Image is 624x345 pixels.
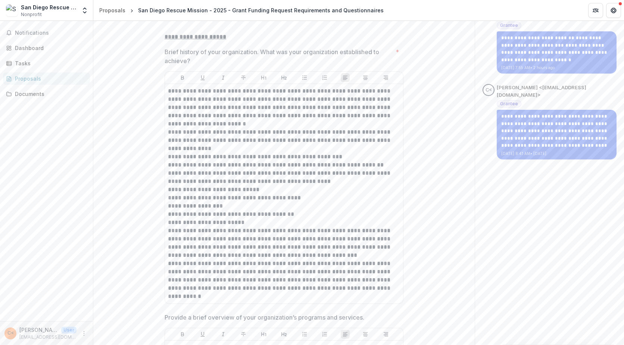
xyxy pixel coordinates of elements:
[15,75,84,83] div: Proposals
[3,57,90,69] a: Tasks
[381,330,390,339] button: Align Right
[300,330,309,339] button: Bullet List
[361,73,370,82] button: Align Center
[259,73,268,82] button: Heading 1
[341,330,350,339] button: Align Left
[497,84,617,99] p: [PERSON_NAME] <[EMAIL_ADDRESS][DOMAIN_NAME]>
[198,73,207,82] button: Underline
[606,3,621,18] button: Get Help
[198,330,207,339] button: Underline
[19,334,77,341] p: [EMAIL_ADDRESS][DOMAIN_NAME]
[501,65,612,71] p: [DATE] 7:55 AM • 2 hours ago
[341,73,350,82] button: Align Left
[381,73,390,82] button: Align Right
[61,327,77,333] p: User
[96,5,128,16] a: Proposals
[361,330,370,339] button: Align Center
[138,6,384,14] div: San Diego Rescue Mission - 2025 - Grant Funding Request Requirements and Questionnaires
[501,151,612,156] p: [DATE] 8:41 AM • [DATE]
[280,73,288,82] button: Heading 2
[239,73,248,82] button: Strike
[165,47,393,65] p: Brief history of your organization. What was your organization established to achieve?
[300,73,309,82] button: Bullet List
[15,30,87,36] span: Notifications
[280,330,288,339] button: Heading 2
[3,42,90,54] a: Dashboard
[219,73,228,82] button: Italicize
[3,88,90,100] a: Documents
[500,101,518,106] span: Grantee
[320,73,329,82] button: Ordered List
[178,73,187,82] button: Bold
[21,3,77,11] div: San Diego Rescue Mission
[79,3,90,18] button: Open entity switcher
[79,329,88,338] button: More
[7,331,14,336] div: Cara Mears <cmears@sdrescue.org>
[15,44,84,52] div: Dashboard
[486,88,492,93] div: Cara Mears <cmears@sdrescue.org>
[21,11,42,18] span: Nonprofit
[178,330,187,339] button: Bold
[96,5,387,16] nav: breadcrumb
[320,330,329,339] button: Ordered List
[99,6,125,14] div: Proposals
[6,4,18,16] img: San Diego Rescue Mission
[500,23,518,28] span: Grantee
[219,330,228,339] button: Italicize
[3,27,90,39] button: Notifications
[165,313,364,322] p: Provide a brief overview of your organization’s programs and services.
[588,3,603,18] button: Partners
[19,326,58,334] p: [PERSON_NAME] <[EMAIL_ADDRESS][DOMAIN_NAME]>
[239,330,248,339] button: Strike
[15,90,84,98] div: Documents
[259,330,268,339] button: Heading 1
[15,59,84,67] div: Tasks
[3,72,90,85] a: Proposals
